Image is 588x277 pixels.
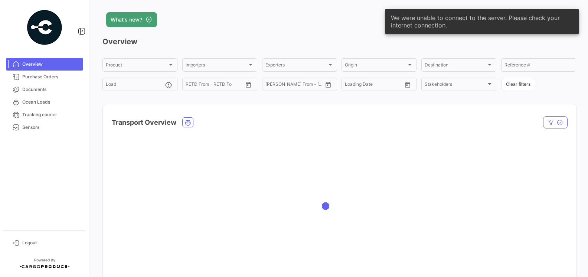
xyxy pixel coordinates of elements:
[6,121,83,134] a: Sensors
[323,79,334,90] button: Open calendar
[6,58,83,71] a: Overview
[281,83,308,88] input: To
[26,9,63,46] img: powered-by.png
[106,12,157,27] button: What's new?
[22,74,80,80] span: Purchase Orders
[102,36,576,47] h3: Overview
[6,96,83,108] a: Ocean Loads
[6,83,83,96] a: Documents
[360,83,388,88] input: To
[22,124,80,131] span: Sensors
[22,99,80,105] span: Ocean Loads
[265,83,276,88] input: From
[22,86,80,93] span: Documents
[6,108,83,121] a: Tracking courier
[111,16,142,23] span: What's new?
[22,111,80,118] span: Tracking courier
[6,71,83,83] a: Purchase Orders
[425,63,486,69] span: Destination
[243,79,254,90] button: Open calendar
[391,14,573,29] span: We were unable to connect to the server. Please check your internet connection.
[22,61,80,68] span: Overview
[186,63,247,69] span: Importers
[501,78,535,90] button: Clear filters
[186,83,196,88] input: From
[183,118,193,127] button: Ocean
[402,79,413,90] button: Open calendar
[345,83,355,88] input: From
[22,239,80,246] span: Logout
[425,83,486,88] span: Stakeholders
[112,117,176,128] h4: Transport Overview
[265,63,327,69] span: Exporters
[201,83,228,88] input: To
[345,63,406,69] span: Origin
[106,63,167,69] span: Product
